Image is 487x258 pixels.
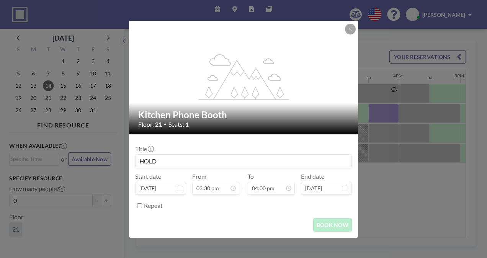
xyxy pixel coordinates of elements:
[164,121,167,127] span: •
[135,145,153,153] label: Title
[168,121,189,128] span: Seats: 1
[248,173,254,180] label: To
[138,121,162,128] span: Floor: 21
[138,109,350,121] h2: Kitchen Phone Booth
[313,218,352,232] button: BOOK NOW
[144,202,163,209] label: Repeat
[242,175,245,192] span: -
[135,173,161,180] label: Start date
[301,173,324,180] label: End date
[136,155,351,168] input: jnorman's reservation
[199,54,289,100] g: flex-grow: 1.2;
[192,173,206,180] label: From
